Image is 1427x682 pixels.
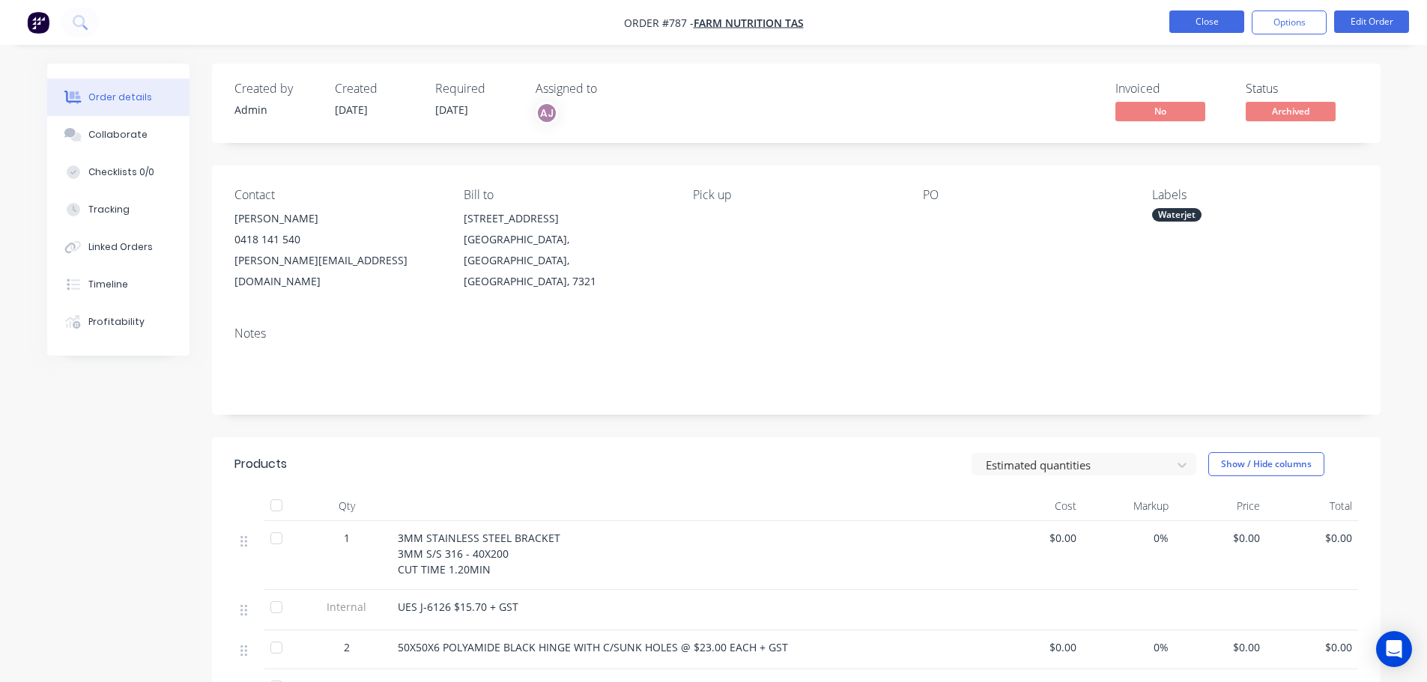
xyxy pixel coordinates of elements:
[234,250,440,292] div: [PERSON_NAME][EMAIL_ADDRESS][DOMAIN_NAME]
[308,599,386,615] span: Internal
[694,16,804,30] a: Farm Nutrition Tas
[27,11,49,34] img: Factory
[335,103,368,117] span: [DATE]
[1181,639,1261,655] span: $0.00
[1376,631,1412,667] div: Open Intercom Messenger
[991,491,1083,521] div: Cost
[398,640,788,654] span: 50X50X6 POLYAMIDE BLACK HINGE WITH C/SUNK HOLES @ $23.00 EACH + GST
[1334,10,1409,33] button: Edit Order
[923,188,1128,202] div: PO
[398,600,518,614] span: UES J-6126 $15.70 + GST
[234,455,287,473] div: Products
[234,82,317,96] div: Created by
[624,16,694,30] span: Order #787 -
[344,530,350,546] span: 1
[693,188,898,202] div: Pick up
[344,639,350,655] span: 2
[1181,530,1261,546] span: $0.00
[997,639,1077,655] span: $0.00
[1169,10,1244,33] button: Close
[1266,491,1358,521] div: Total
[1088,530,1169,546] span: 0%
[1208,452,1324,476] button: Show / Hide columns
[88,278,128,291] div: Timeline
[47,153,190,191] button: Checklists 0/0
[234,188,440,202] div: Contact
[435,82,518,96] div: Required
[47,116,190,153] button: Collaborate
[536,102,558,124] button: AJ
[1088,639,1169,655] span: 0%
[398,531,560,576] span: 3MM STAINLESS STEEL BRACKET 3MM S/S 316 - 40X200 CUT TIME 1.20MIN
[1246,102,1336,121] span: Archived
[47,191,190,228] button: Tracking
[88,91,152,104] div: Order details
[1115,102,1205,121] span: No
[88,165,154,179] div: Checklists 0/0
[88,240,153,254] div: Linked Orders
[464,188,669,202] div: Bill to
[1246,82,1358,96] div: Status
[47,79,190,116] button: Order details
[464,208,669,292] div: [STREET_ADDRESS][GEOGRAPHIC_DATA], [GEOGRAPHIC_DATA], [GEOGRAPHIC_DATA], 7321
[234,229,440,250] div: 0418 141 540
[1252,10,1327,34] button: Options
[234,326,1358,341] div: Notes
[1082,491,1175,521] div: Markup
[88,203,130,216] div: Tracking
[47,266,190,303] button: Timeline
[1272,639,1352,655] span: $0.00
[1175,491,1267,521] div: Price
[234,102,317,118] div: Admin
[47,228,190,266] button: Linked Orders
[464,208,669,229] div: [STREET_ADDRESS]
[1152,188,1357,202] div: Labels
[88,128,148,141] div: Collaborate
[997,530,1077,546] span: $0.00
[88,315,145,329] div: Profitability
[234,208,440,292] div: [PERSON_NAME]0418 141 540[PERSON_NAME][EMAIL_ADDRESS][DOMAIN_NAME]
[435,103,468,117] span: [DATE]
[536,82,685,96] div: Assigned to
[302,491,392,521] div: Qty
[1115,82,1228,96] div: Invoiced
[464,229,669,292] div: [GEOGRAPHIC_DATA], [GEOGRAPHIC_DATA], [GEOGRAPHIC_DATA], 7321
[1152,208,1202,222] div: Waterjet
[1272,530,1352,546] span: $0.00
[234,208,440,229] div: [PERSON_NAME]
[335,82,417,96] div: Created
[47,303,190,341] button: Profitability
